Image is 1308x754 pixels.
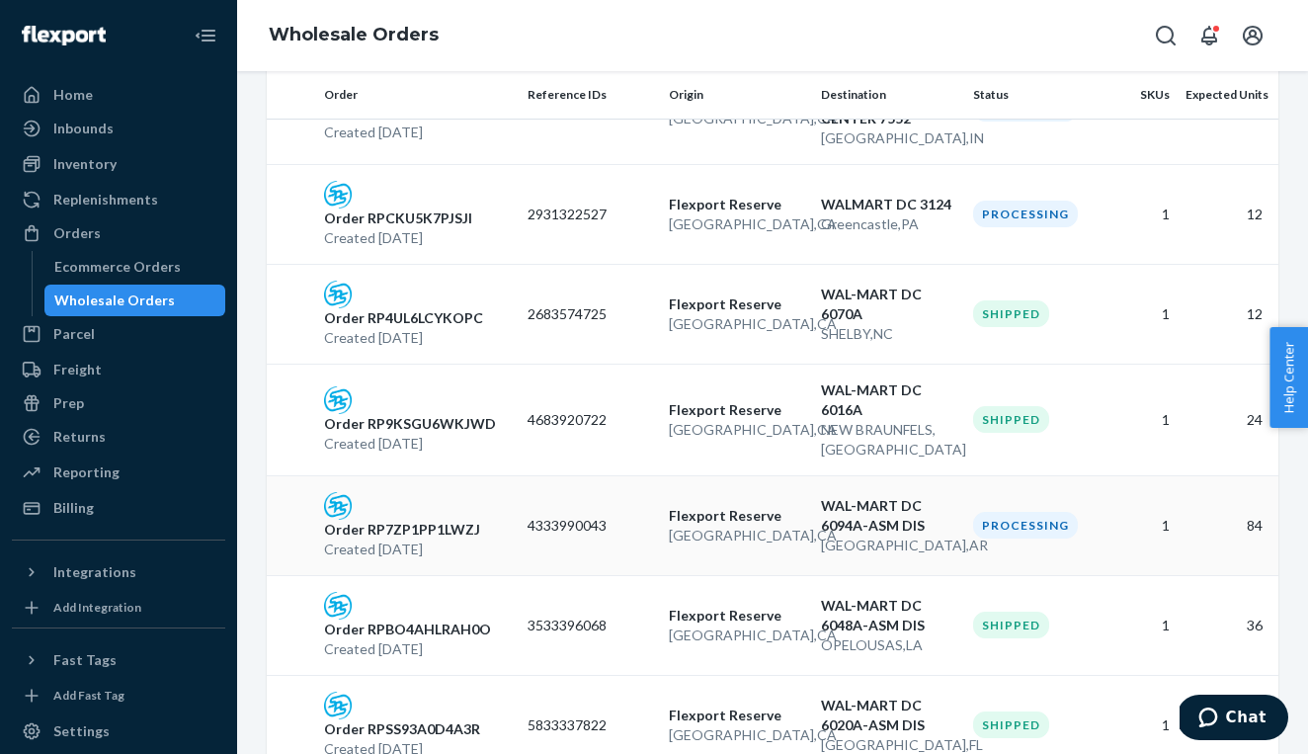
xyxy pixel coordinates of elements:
[669,526,805,545] p: [GEOGRAPHIC_DATA] , CA
[324,620,491,639] p: Order RPBO4AHLRAH0O
[53,223,101,243] div: Orders
[821,380,957,420] p: WAL-MART DC 6016A
[54,257,181,277] div: Ecommerce Orders
[324,414,496,434] p: Order RP9KSGU6WKJWD
[1106,71,1178,119] th: SKUs
[324,328,483,348] p: Created [DATE]
[1146,16,1185,55] button: Open Search Box
[12,492,225,524] a: Billing
[528,410,653,430] p: 4683920722
[53,650,117,670] div: Fast Tags
[53,154,117,174] div: Inventory
[12,318,225,350] a: Parcel
[53,393,84,413] div: Prep
[973,406,1049,433] div: Shipped
[12,684,225,708] a: Add Fast Tag
[1106,164,1178,264] td: 1
[1178,71,1278,119] th: Expected Units
[53,85,93,105] div: Home
[1189,16,1229,55] button: Open notifications
[53,498,94,518] div: Billing
[53,721,110,741] div: Settings
[821,635,957,655] p: OPELOUSAS , LA
[669,725,805,745] p: [GEOGRAPHIC_DATA] , CA
[669,706,805,725] p: Flexport Reserve
[324,181,352,209] img: sps-commerce logo
[12,715,225,747] a: Settings
[324,692,352,719] img: sps-commerce logo
[324,719,480,739] p: Order RPSS93A0D4A3R
[528,715,653,735] p: 5833337822
[12,644,225,676] button: Fast Tags
[12,217,225,249] a: Orders
[669,214,805,234] p: [GEOGRAPHIC_DATA] , CA
[53,119,114,138] div: Inbounds
[324,540,480,559] p: Created [DATE]
[53,462,120,482] div: Reporting
[973,712,1049,738] div: Shipped
[520,71,661,119] th: Reference IDs
[1178,264,1278,364] td: 12
[53,360,102,379] div: Freight
[324,123,487,142] p: Created [DATE]
[661,71,813,119] th: Origin
[1178,164,1278,264] td: 12
[528,516,653,536] p: 4333990043
[669,195,805,214] p: Flexport Reserve
[324,281,352,308] img: sps-commerce logo
[324,308,483,328] p: Order RP4UL6LCYKOPC
[669,420,805,440] p: [GEOGRAPHIC_DATA] , CA
[324,228,472,248] p: Created [DATE]
[53,190,158,209] div: Replenishments
[973,201,1078,227] div: Processing
[821,285,957,324] p: WAL-MART DC 6070A
[1178,475,1278,575] td: 84
[973,300,1049,327] div: Shipped
[821,128,957,148] p: [GEOGRAPHIC_DATA] , IN
[53,324,95,344] div: Parcel
[1233,16,1272,55] button: Open account menu
[253,7,454,64] ol: breadcrumbs
[669,294,805,314] p: Flexport Reserve
[669,314,805,334] p: [GEOGRAPHIC_DATA] , CA
[1106,364,1178,475] td: 1
[1180,695,1288,744] iframe: Opens a widget where you can chat to one of our agents
[12,457,225,488] a: Reporting
[813,71,965,119] th: Destination
[965,71,1106,119] th: Status
[821,195,957,214] p: WALMART DC 3124
[186,16,225,55] button: Close Navigation
[528,616,653,635] p: 3533396068
[821,696,957,735] p: WAL-MART DC 6020A-ASM DIS
[53,427,106,447] div: Returns
[973,512,1078,539] div: Processing
[269,24,439,45] a: Wholesale Orders
[44,251,226,283] a: Ecommerce Orders
[324,209,472,228] p: Order RPCKU5K7PJSJI
[22,26,106,45] img: Flexport logo
[669,400,805,420] p: Flexport Reserve
[324,434,496,454] p: Created [DATE]
[1269,327,1308,428] span: Help Center
[669,626,805,645] p: [GEOGRAPHIC_DATA] , CA
[669,506,805,526] p: Flexport Reserve
[12,79,225,111] a: Home
[324,639,491,659] p: Created [DATE]
[821,324,957,344] p: SHELBY , NC
[12,387,225,419] a: Prep
[528,205,653,224] p: 2931322527
[821,214,957,234] p: Greencastle , PA
[821,420,957,460] p: NEW BRAUNFELS , [GEOGRAPHIC_DATA]
[324,492,352,520] img: sps-commerce logo
[44,285,226,316] a: Wholesale Orders
[973,612,1049,638] div: Shipped
[53,599,141,616] div: Add Integration
[12,556,225,588] button: Integrations
[12,421,225,453] a: Returns
[53,562,136,582] div: Integrations
[316,71,520,119] th: Order
[1178,364,1278,475] td: 24
[821,596,957,635] p: WAL-MART DC 6048A-ASM DIS
[324,386,352,414] img: sps-commerce logo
